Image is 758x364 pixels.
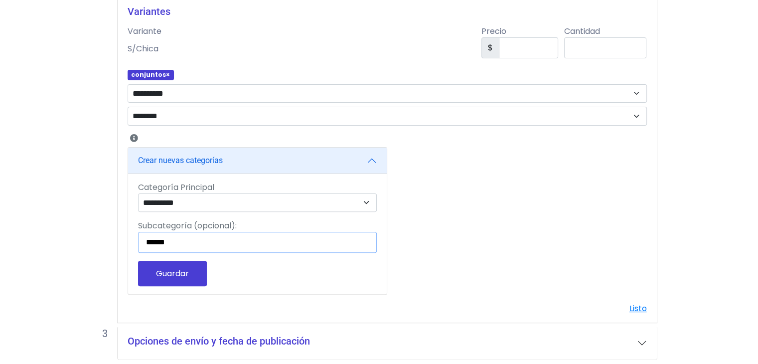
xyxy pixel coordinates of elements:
h5: Opciones de envío y fecha de publicación [128,335,310,347]
button: Guardar [138,261,207,286]
a: Listo [629,303,647,314]
span: $ [481,37,499,58]
label: Categoría Principal [138,182,214,193]
div: Precio [475,25,564,37]
button: Opciones de envío y fecha de publicación [118,327,657,359]
div: S/Chica [122,43,476,55]
span: × [166,70,170,79]
label: Subcategoría (opcional): [138,220,237,232]
div: Variante [122,25,476,37]
span: conjuntos [128,70,174,80]
button: Crear nuevas categorías [128,148,387,174]
h5: Variantes [128,5,647,17]
div: Cantidad [564,25,653,37]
